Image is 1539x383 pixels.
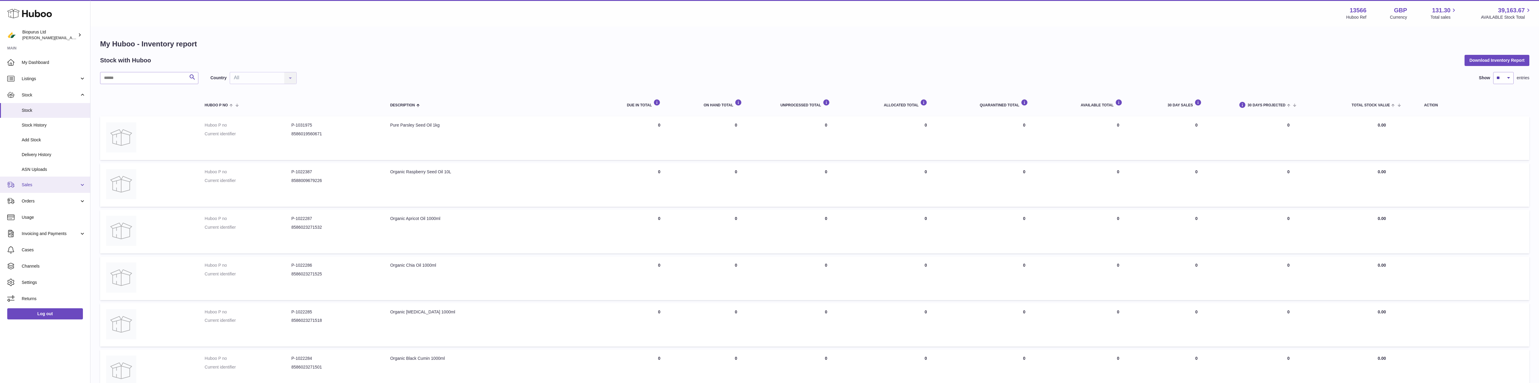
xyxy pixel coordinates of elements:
span: 0 [1023,309,1025,314]
dt: Current identifier [205,364,292,370]
td: 0 [1162,116,1231,160]
dt: Current identifier [205,131,292,137]
td: 0 [774,303,878,347]
dt: Huboo P no [205,216,292,221]
span: Delivery History [22,152,86,158]
span: Stock [22,108,86,113]
td: 0 [621,163,698,207]
label: Country [210,75,227,81]
span: 0.00 [1378,263,1386,268]
h2: Stock with Huboo [100,56,151,64]
td: 0 [1231,256,1345,300]
td: 0 [878,163,974,207]
span: Usage [22,215,86,220]
span: Settings [22,280,86,285]
td: 0 [698,210,774,253]
a: 131.30 Total sales [1430,6,1457,20]
span: Add Stock [22,137,86,143]
td: 0 [1075,210,1162,253]
div: Currency [1390,14,1407,20]
dd: P-1022284 [292,356,378,361]
span: [PERSON_NAME][EMAIL_ADDRESS][DOMAIN_NAME] [22,35,121,40]
button: Download Inventory Report [1465,55,1529,66]
span: Total stock value [1352,103,1390,107]
img: product image [106,122,136,152]
span: 0.00 [1378,123,1386,127]
td: 0 [878,210,974,253]
div: AVAILABLE Total [1081,99,1156,107]
div: Organic Raspberry Seed Oil 10L [390,169,615,175]
td: 0 [878,303,974,347]
dd: P-1022387 [292,169,378,175]
span: Listings [22,76,79,82]
td: 0 [1075,303,1162,347]
span: Stock History [22,122,86,128]
td: 0 [774,163,878,207]
dd: P-1031975 [292,122,378,128]
td: 0 [1162,163,1231,207]
dd: 8586023271532 [292,224,378,230]
td: 0 [1162,210,1231,253]
dd: 8586023271501 [292,364,378,370]
td: 0 [1231,303,1345,347]
img: product image [106,216,136,246]
dd: P-1022286 [292,262,378,268]
span: Stock [22,92,79,98]
dt: Current identifier [205,318,292,323]
span: 0.00 [1378,169,1386,174]
td: 0 [698,116,774,160]
td: 0 [621,303,698,347]
div: Organic Chia Oil 1000ml [390,262,615,268]
dd: P-1022285 [292,309,378,315]
dd: 8586019560671 [292,131,378,137]
dd: 8586023271525 [292,271,378,277]
td: 0 [878,256,974,300]
h1: My Huboo - Inventory report [100,39,1529,49]
span: 30 DAYS PROJECTED [1247,103,1285,107]
dd: 8588009679226 [292,178,378,184]
span: 0 [1023,123,1025,127]
div: Organic Black Cumin 1000ml [390,356,615,361]
td: 0 [621,210,698,253]
div: Huboo Ref [1346,14,1367,20]
dt: Current identifier [205,224,292,230]
span: 0.00 [1378,309,1386,314]
div: UNPROCESSED Total [781,99,872,107]
span: 0.00 [1378,356,1386,361]
span: Invoicing and Payments [22,231,79,237]
td: 0 [1231,116,1345,160]
div: ALLOCATED Total [884,99,968,107]
dt: Current identifier [205,271,292,277]
label: Show [1479,75,1490,81]
td: 0 [1231,210,1345,253]
div: Biopurus Ltd [22,29,77,41]
td: 0 [1162,256,1231,300]
span: 0.00 [1378,216,1386,221]
span: Description [390,103,415,107]
strong: 13566 [1350,6,1367,14]
td: 0 [1075,116,1162,160]
img: peter@biopurus.co.uk [7,30,16,39]
span: Total sales [1430,14,1457,20]
span: AVAILABLE Stock Total [1481,14,1532,20]
td: 0 [698,163,774,207]
td: 0 [1162,303,1231,347]
td: 0 [774,256,878,300]
span: 39,163.67 [1498,6,1525,14]
span: My Dashboard [22,60,86,65]
span: 0 [1023,263,1025,268]
td: 0 [621,256,698,300]
td: 0 [878,116,974,160]
span: entries [1517,75,1529,81]
strong: GBP [1394,6,1407,14]
img: product image [106,169,136,199]
td: 0 [774,116,878,160]
td: 0 [1075,256,1162,300]
div: 30 DAY SALES [1168,99,1225,107]
dd: P-1022287 [292,216,378,221]
span: Orders [22,198,79,204]
div: DUE IN TOTAL [627,99,692,107]
td: 0 [1231,163,1345,207]
span: 0 [1023,356,1025,361]
td: 0 [698,303,774,347]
